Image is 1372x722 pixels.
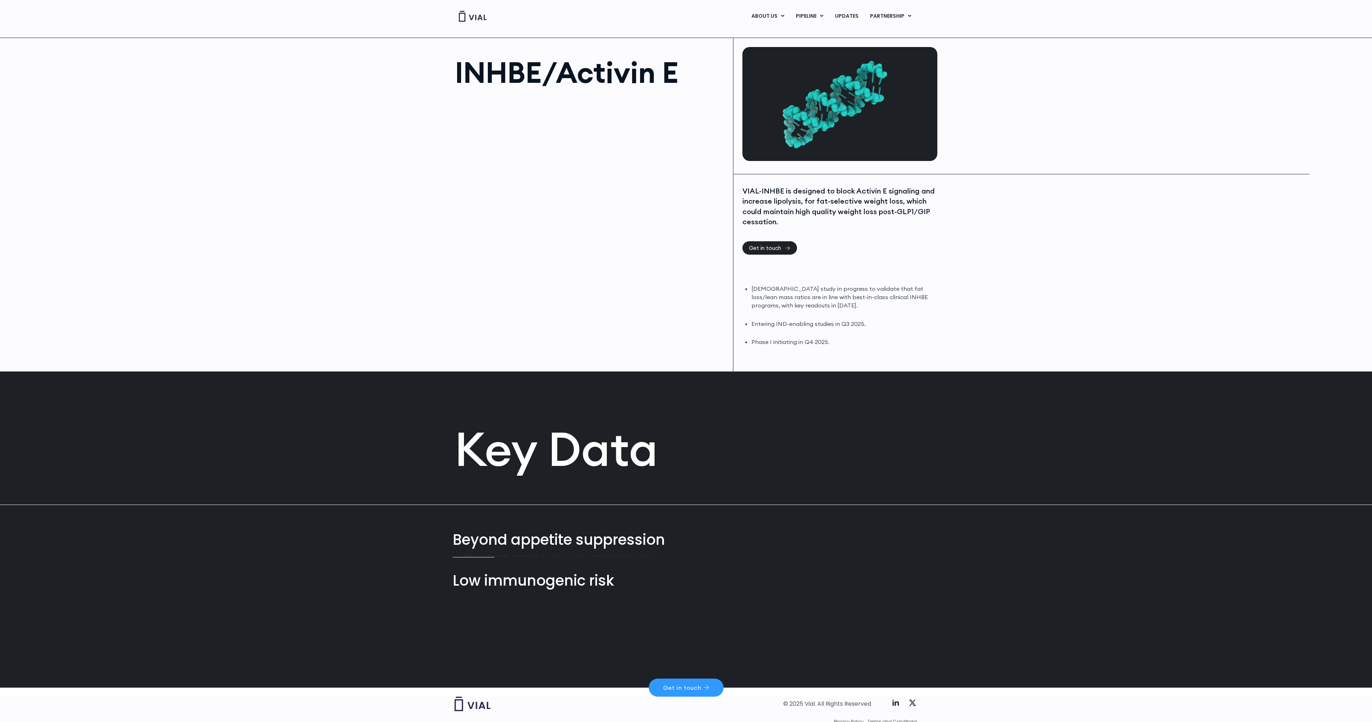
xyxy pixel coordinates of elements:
a: PARTNERSHIPMenu Toggle [864,10,917,22]
a: PIPELINEMenu Toggle [790,10,829,22]
span: Get in touch [663,685,702,691]
div: © 2025 Vial. All Rights Reserved [783,700,871,708]
span: Get in touch [749,245,781,251]
h2: Key Data [455,425,917,472]
h1: INHBE/Activin E [455,58,726,87]
a: UPDATES [829,10,864,22]
li: [DEMOGRAPHIC_DATA] study in progress to validate that fat loss/lean mass ratios are in line with ... [751,285,936,310]
li: Phase I initiating in Q4 2025. [751,338,936,346]
a: Get in touch [649,679,724,697]
div: VIAL-INHBE is designed to block Activin E signaling and increase lipolysis, for fat-selective wei... [742,186,936,227]
a: Get in touch [742,241,797,255]
img: Vial Logo [458,11,487,22]
div: Low immunogenic risk [453,570,919,591]
li: Entering IND-enabling studies in Q3 2025. [751,320,936,328]
a: ABOUT USMenu Toggle [746,10,790,22]
li: [DEMOGRAPHIC_DATA] study underway to validate durable response through maintenance of weight loss... [464,554,669,576]
div: Beyond appetite suppression [453,530,919,550]
img: Vial logo wih "Vial" spelled out [455,697,491,711]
